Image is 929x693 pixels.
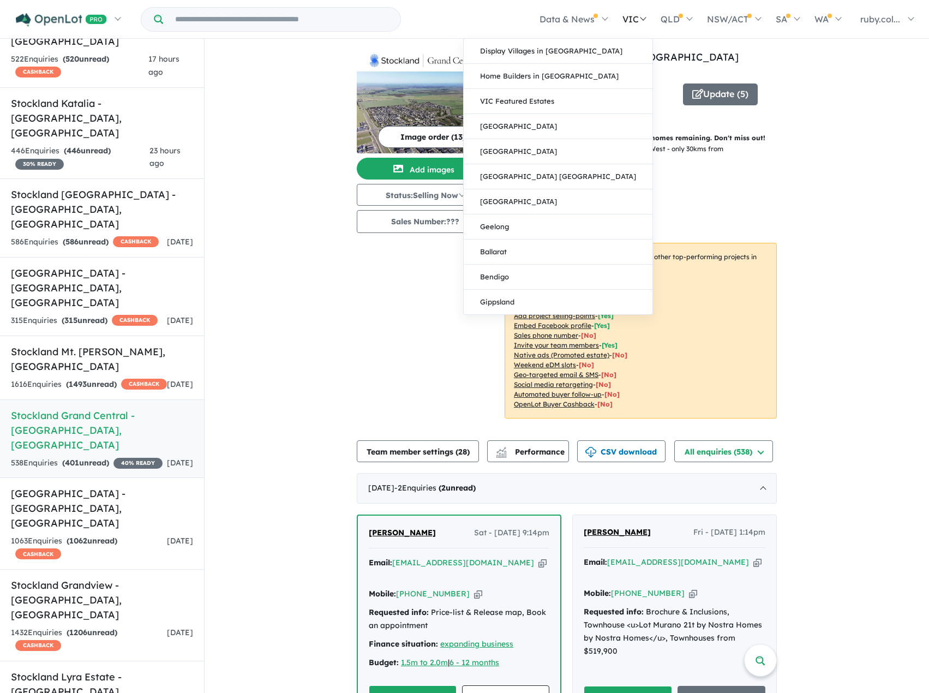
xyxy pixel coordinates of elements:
strong: Mobile: [369,589,396,599]
div: 522 Enquir ies [11,53,148,79]
span: [DATE] [167,237,193,247]
span: 401 [65,458,79,468]
button: All enquiries (538) [674,440,773,462]
span: Performance [498,447,565,457]
strong: Email: [584,557,607,567]
div: 538 Enquir ies [11,457,163,470]
u: OpenLot Buyer Cashback [514,400,595,408]
span: Fri - [DATE] 1:14pm [693,526,765,539]
strong: Finance situation: [369,639,438,649]
span: CASHBACK [112,315,158,326]
input: Try estate name, suburb, builder or developer [165,8,398,31]
img: Openlot PRO Logo White [16,13,107,27]
span: 1062 [69,536,87,546]
h5: [GEOGRAPHIC_DATA] - [GEOGRAPHIC_DATA] , [GEOGRAPHIC_DATA] [11,266,193,310]
strong: ( unread) [67,628,117,637]
u: Native ads (Promoted estate) [514,351,609,359]
span: 1493 [69,379,87,389]
button: Team member settings (28) [357,440,479,462]
button: Status:Selling Now [357,184,493,206]
span: [No] [604,390,620,398]
a: 1.5m to 2.0m [401,658,448,667]
strong: ( unread) [63,54,109,64]
img: line-chart.svg [496,447,506,453]
span: [No] [579,361,594,369]
div: Brochure & Inclusions, Townhouse <u>Lot Murano 21t by Nostra Homes by Nostra Homes</u>, Townhouse... [584,606,765,658]
u: Sales phone number [514,331,578,339]
a: Stockland Grand Central - Tarneit LogoStockland Grand Central - Tarneit [357,50,493,153]
span: [DATE] [167,536,193,546]
span: 23 hours ago [149,146,181,169]
button: Add images [357,158,493,180]
span: [No] [601,371,616,379]
span: - 2 Enquir ies [394,483,476,493]
h5: Stockland Grandview - [GEOGRAPHIC_DATA] , [GEOGRAPHIC_DATA] [11,578,193,622]
span: CASHBACK [15,67,61,77]
strong: Email: [369,558,392,567]
span: 315 [64,315,77,325]
button: Performance [487,440,569,462]
div: 586 Enquir ies [11,236,159,249]
div: [DATE] [357,473,777,504]
a: 6 - 12 months [449,658,499,667]
strong: ( unread) [62,458,109,468]
a: VIC Featured Estates [464,89,652,114]
strong: Requested info: [584,607,644,617]
span: CASHBACK [113,236,159,247]
span: 446 [67,146,81,156]
span: CASHBACK [15,548,61,559]
button: Copy [753,557,762,568]
div: 446 Enquir ies [11,145,149,171]
u: Automated buyer follow-up [514,390,602,398]
p: Your project is only comparing to other top-performing projects in your area: - - - - - - - - - -... [505,243,777,419]
strong: ( unread) [66,379,117,389]
a: Home Builders in [GEOGRAPHIC_DATA] [464,64,652,89]
button: CSV download [577,440,666,462]
strong: Mobile: [584,588,611,598]
h5: Stockland [GEOGRAPHIC_DATA] - [GEOGRAPHIC_DATA] , [GEOGRAPHIC_DATA] [11,187,193,231]
span: 2 [441,483,446,493]
span: ruby.col... [860,14,900,25]
button: Sales Number:??? [357,210,493,233]
a: [PERSON_NAME] [584,526,651,539]
img: bar-chart.svg [496,451,507,458]
a: expanding business [440,639,513,649]
u: Add project selling-points [514,312,595,320]
a: [EMAIL_ADDRESS][DOMAIN_NAME] [607,557,749,567]
a: [GEOGRAPHIC_DATA] [GEOGRAPHIC_DATA] [464,164,652,189]
strong: ( unread) [67,536,117,546]
button: Copy [474,588,482,600]
span: [DATE] [167,379,193,389]
a: [PHONE_NUMBER] [396,589,470,599]
span: [No] [597,400,613,408]
h5: Stockland Katalia - [GEOGRAPHIC_DATA] , [GEOGRAPHIC_DATA] [11,96,193,140]
div: 1063 Enquir ies [11,535,167,561]
a: Bendigo [464,265,652,290]
a: [GEOGRAPHIC_DATA] [464,189,652,214]
button: Copy [538,557,547,569]
a: Ballarat [464,240,652,265]
div: 1616 Enquir ies [11,378,167,391]
h5: [GEOGRAPHIC_DATA] - [GEOGRAPHIC_DATA] , [GEOGRAPHIC_DATA] [11,486,193,530]
span: [ Yes ] [594,321,610,330]
h5: Stockland Grand Central - [GEOGRAPHIC_DATA] , [GEOGRAPHIC_DATA] [11,408,193,452]
a: Display Villages in [GEOGRAPHIC_DATA] [464,39,652,64]
span: [ Yes ] [602,341,618,349]
span: [ No ] [581,331,596,339]
span: [DATE] [167,628,193,637]
span: CASHBACK [15,640,61,651]
span: [No] [596,380,611,389]
span: [DATE] [167,458,193,468]
button: Copy [689,588,697,599]
span: [PERSON_NAME] [369,528,436,537]
u: Embed Facebook profile [514,321,591,330]
span: 28 [458,447,467,457]
img: Stockland Grand Central - Tarneit [357,71,493,153]
div: 315 Enquir ies [11,314,158,327]
a: Geelong [464,214,652,240]
strong: ( unread) [62,315,107,325]
span: 17 hours ago [148,54,179,77]
u: Weekend eDM slots [514,361,576,369]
